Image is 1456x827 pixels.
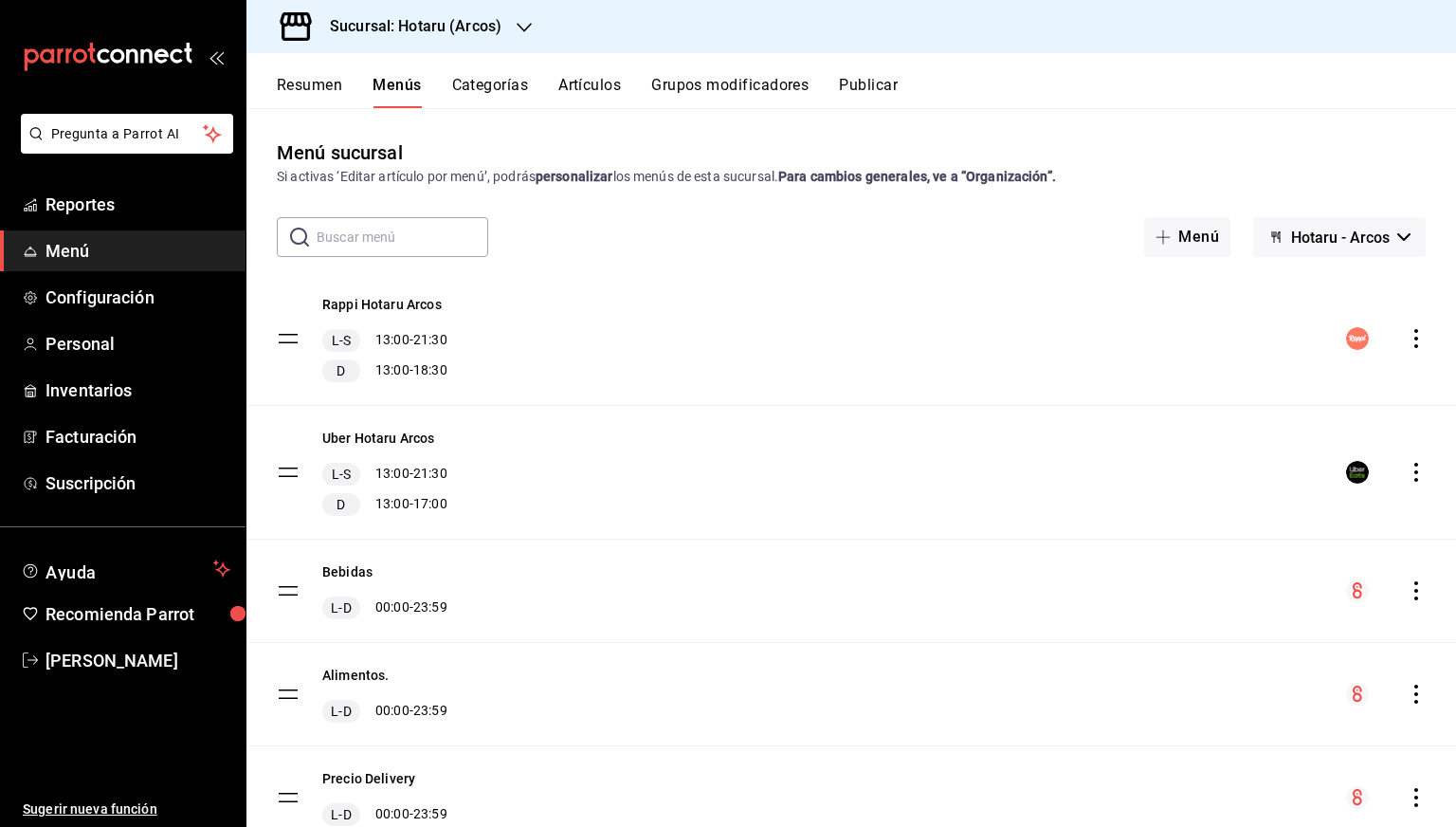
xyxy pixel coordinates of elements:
[327,598,355,617] span: L-D
[23,799,230,819] span: Sugerir nueva función
[277,76,1456,108] div: navigation tabs
[452,76,529,108] button: Categorías
[51,124,204,144] span: Pregunta a Parrot AI
[277,579,300,602] button: drag
[45,285,230,310] span: Configuración
[322,463,447,486] div: 13:00 - 21:30
[322,429,435,448] button: Uber Hotaru Arcos
[322,666,390,685] button: Alimentos.
[277,786,300,809] button: drag
[322,329,447,352] div: 13:00 - 21:30
[45,601,230,627] span: Recomienda Parrot
[373,76,421,108] button: Menús
[839,76,898,108] button: Publicar
[322,700,447,723] div: 00:00 - 23:59
[322,803,447,826] div: 00:00 - 23:59
[277,327,300,350] button: drag
[45,424,230,450] span: Facturación
[277,76,342,108] button: Resumen
[333,495,349,514] span: D
[322,493,447,516] div: 13:00 - 17:00
[322,769,415,788] button: Precio Delivery
[1407,329,1426,348] button: actions
[322,359,447,382] div: 13:00 - 18:30
[45,377,230,403] span: Inventarios
[322,597,447,619] div: 00:00 - 23:59
[45,558,206,580] span: Ayuda
[277,461,300,484] button: drag
[45,331,230,357] span: Personal
[1291,229,1390,247] span: Hotaru - Arcos
[21,114,233,154] button: Pregunta a Parrot AI
[45,192,230,217] span: Reportes
[1407,581,1426,600] button: actions
[13,138,233,157] a: Pregunta a Parrot AI
[1407,685,1426,704] button: actions
[315,15,501,38] h3: Sucursal: Hotaru (Arcos)
[651,76,809,108] button: Grupos modificadores
[277,138,403,167] div: Menú sucursal
[558,76,621,108] button: Artículos
[1253,217,1426,257] button: Hotaru - Arcos
[1144,217,1230,257] button: Menú
[327,805,355,824] span: L-D
[45,470,230,496] span: Suscripción
[277,683,300,706] button: drag
[327,702,355,721] span: L-D
[45,648,230,673] span: [PERSON_NAME]
[317,218,488,256] input: Buscar menú
[45,238,230,264] span: Menú
[277,167,1426,187] div: Si activas ‘Editar artículo por menú’, podrás los menús de esta sucursal.
[328,331,355,350] span: L-S
[322,562,373,581] button: Bebidas
[328,465,355,484] span: L-S
[1407,788,1426,807] button: actions
[1407,463,1426,482] button: actions
[333,361,349,380] span: D
[322,295,442,314] button: Rappi Hotaru Arcos
[209,49,224,64] button: open_drawer_menu
[536,169,613,184] strong: personalizar
[778,169,1056,184] strong: Para cambios generales, ve a “Organización”.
